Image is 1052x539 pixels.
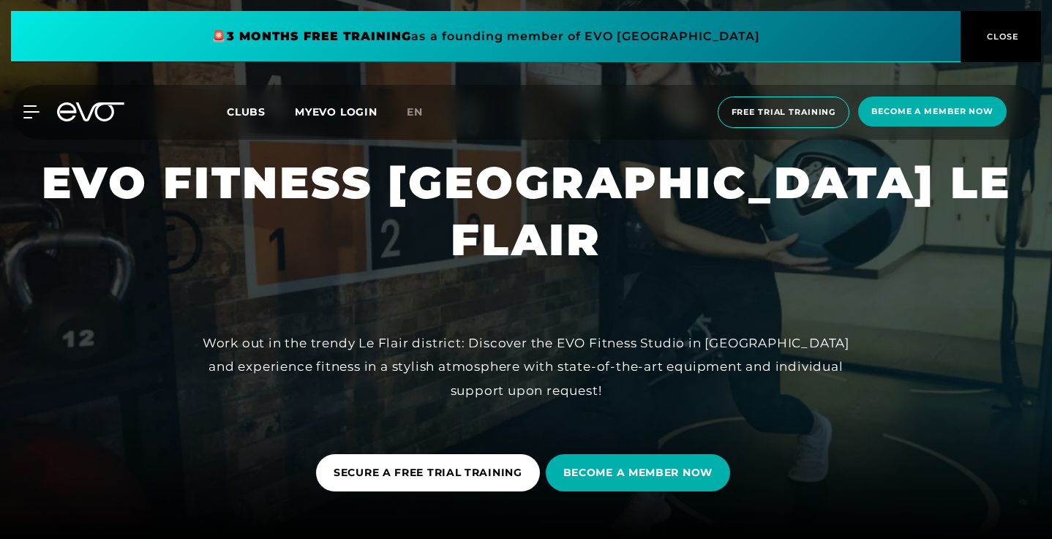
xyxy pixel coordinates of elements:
[407,104,440,121] a: en
[563,466,713,479] font: BECOME A MEMBER NOW
[713,97,854,128] a: Free trial training
[987,31,1019,42] font: CLOSE
[407,105,423,118] font: en
[334,466,522,479] font: SECURE A FREE TRIAL TRAINING
[871,106,993,116] font: Become a member now
[961,11,1041,62] button: CLOSE
[546,443,736,502] a: BECOME A MEMBER NOW
[227,105,295,118] a: Clubs
[732,107,836,117] font: Free trial training
[295,105,377,118] a: MYEVO LOGIN
[203,336,849,398] font: Work out in the trendy Le Flair district: Discover the EVO Fitness Studio in [GEOGRAPHIC_DATA] an...
[854,97,1011,128] a: Become a member now
[227,105,266,118] font: Clubs
[316,443,546,502] a: SECURE A FREE TRIAL TRAINING
[42,156,1026,266] font: EVO FITNESS [GEOGRAPHIC_DATA] LE FLAIR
